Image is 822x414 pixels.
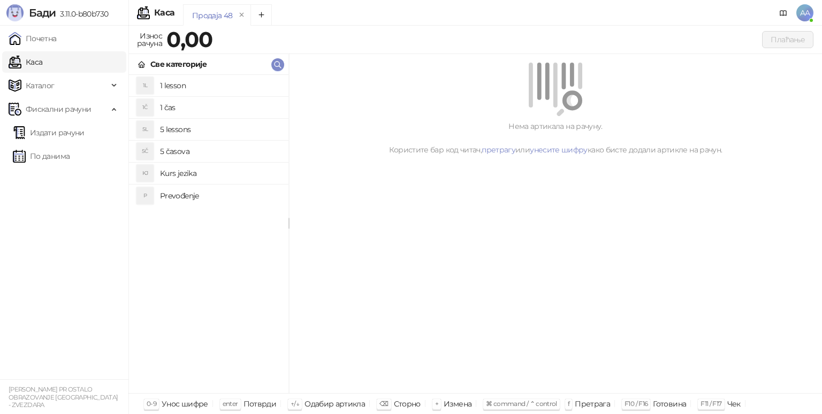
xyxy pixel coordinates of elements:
h4: 5 lessons [160,121,280,138]
button: Add tab [250,4,272,26]
h4: 1 lesson [160,77,280,94]
h4: Kurs jezika [160,165,280,182]
span: 3.11.0-b80b730 [56,9,108,19]
a: По данима [13,145,70,167]
h4: 5 časova [160,143,280,160]
span: ⌘ command / ⌃ control [486,400,557,408]
span: f [568,400,569,408]
span: enter [223,400,238,408]
a: Почетна [9,28,57,49]
button: Плаћање [762,31,813,48]
h4: Prevođenje [160,187,280,204]
div: 5Č [136,143,154,160]
div: 5L [136,121,154,138]
small: [PERSON_NAME] PR OSTALO OBRAZOVANJE [GEOGRAPHIC_DATA] - ZVEZDARA [9,386,118,409]
div: 1L [136,77,154,94]
div: Све категорије [150,58,207,70]
a: Документација [775,4,792,21]
span: Каталог [26,75,55,96]
a: унесите шифру [530,145,588,155]
strong: 0,00 [166,26,212,52]
span: + [435,400,438,408]
span: F10 / F16 [625,400,648,408]
div: Одабир артикла [305,397,365,411]
div: 1Č [136,99,154,116]
h4: 1 čas [160,99,280,116]
a: Издати рачуни [13,122,85,143]
div: Продаја 48 [192,10,233,21]
div: Унос шифре [162,397,208,411]
div: Сторно [394,397,421,411]
div: Претрага [575,397,610,411]
div: KJ [136,165,154,182]
a: претрагу [482,145,515,155]
div: P [136,187,154,204]
button: remove [235,11,249,20]
span: ↑/↓ [291,400,299,408]
span: AA [796,4,813,21]
div: Нема артикала на рачуну. Користите бар код читач, или како бисте додали артикле на рачун. [302,120,809,156]
div: Каса [154,9,174,17]
div: Потврди [243,397,277,411]
span: ⌫ [379,400,388,408]
div: Измена [444,397,471,411]
div: Готовина [653,397,686,411]
div: Износ рачуна [135,29,164,50]
span: 0-9 [147,400,156,408]
a: Каса [9,51,42,73]
div: grid [129,75,288,393]
span: Бади [29,6,56,19]
div: Чек [727,397,741,411]
span: F11 / F17 [701,400,721,408]
span: Фискални рачуни [26,98,91,120]
img: Logo [6,4,24,21]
